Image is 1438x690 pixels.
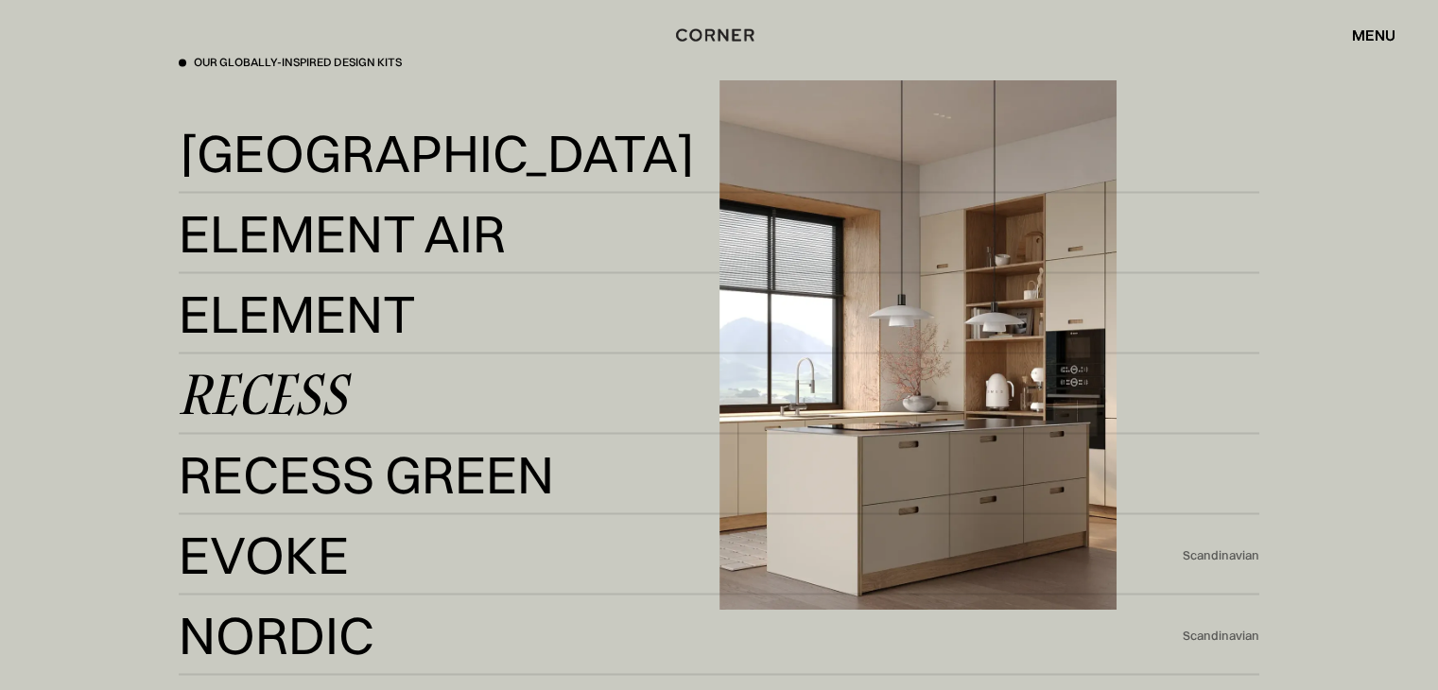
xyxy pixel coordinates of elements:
a: Recess [179,371,1260,417]
div: Element Air [179,255,488,301]
div: Element Air [179,210,506,255]
div: Element [179,336,396,381]
div: Scandinavian [1183,627,1259,644]
a: EvokeEvoke [179,531,1184,578]
div: Recess Green [179,496,512,542]
a: Recess GreenRecess Green [179,451,1260,497]
a: NordicNordic [179,612,1184,658]
div: Scandinavian [1183,546,1259,563]
div: Evoke [179,531,349,577]
a: [GEOGRAPHIC_DATA][GEOGRAPHIC_DATA] [179,129,1260,176]
a: Element AirElement Air [179,210,1260,256]
div: Recess Green [179,451,554,496]
a: home [667,23,771,47]
div: Evoke [179,577,331,622]
div: Recess [179,371,347,416]
div: menu [1352,27,1395,43]
div: [GEOGRAPHIC_DATA] [179,129,696,175]
div: Element [179,290,416,336]
div: Nordic [179,612,374,657]
div: menu [1333,19,1395,51]
div: [GEOGRAPHIC_DATA] [179,175,664,220]
a: ElementElement [179,290,1260,336]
